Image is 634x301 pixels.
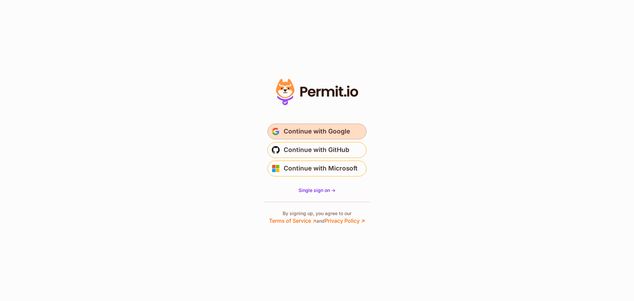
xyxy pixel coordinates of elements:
p: By signing up, you agree to our and [269,210,365,225]
span: Continue with GitHub [284,145,349,155]
a: Privacy Policy ↗ [325,217,365,224]
a: Single sign on -> [299,187,335,194]
span: Continue with Google [284,126,350,137]
button: Continue with GitHub [267,142,367,158]
a: Terms of Service ↗ [269,217,316,224]
button: Continue with Microsoft [267,161,367,176]
span: Single sign on -> [299,187,335,193]
button: Continue with Google [267,124,367,139]
span: Continue with Microsoft [284,163,358,174]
